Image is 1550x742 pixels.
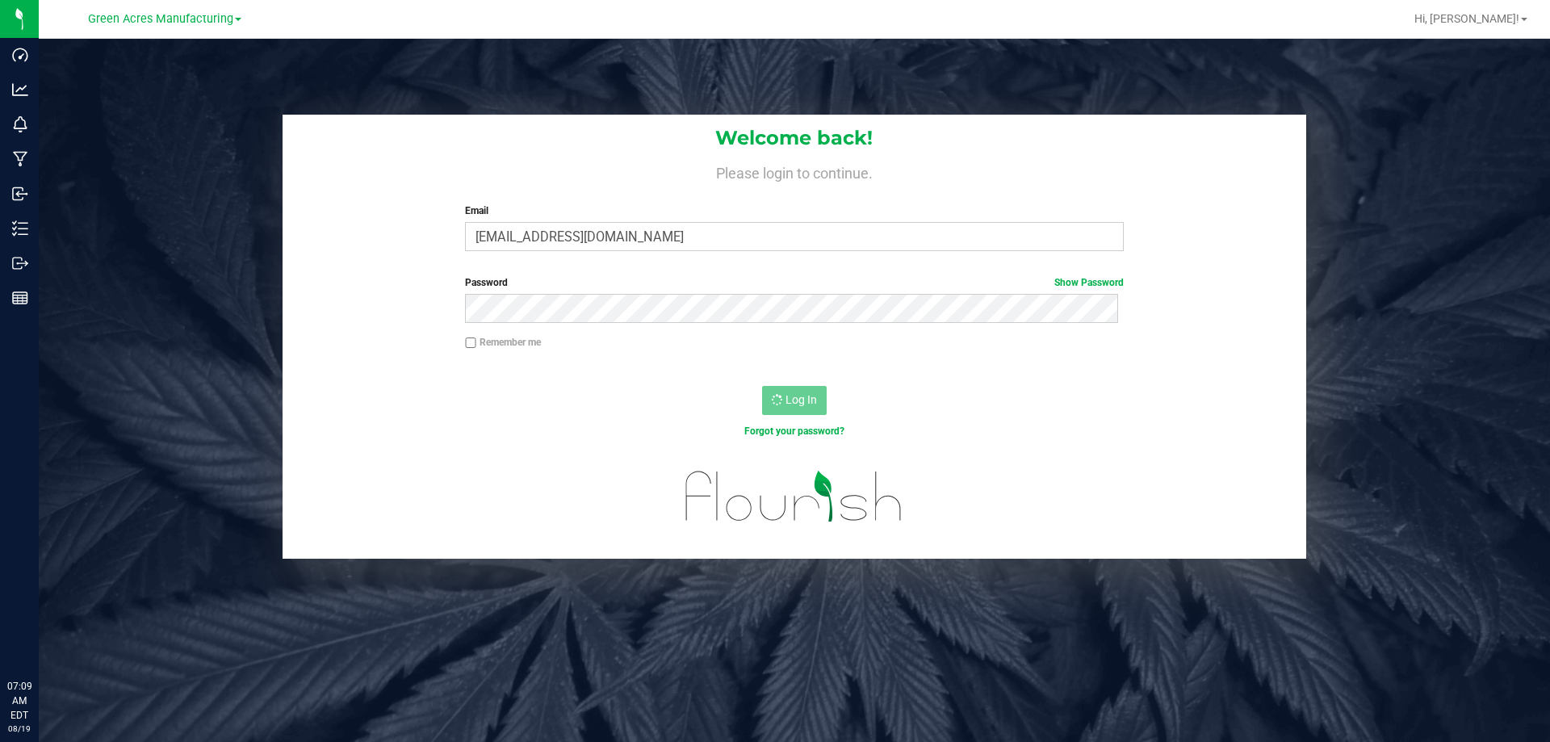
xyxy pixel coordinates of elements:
[283,128,1306,149] h1: Welcome back!
[12,82,28,98] inline-svg: Analytics
[465,203,1123,218] label: Email
[12,151,28,167] inline-svg: Manufacturing
[283,161,1306,181] h4: Please login to continue.
[762,386,827,415] button: Log In
[12,186,28,202] inline-svg: Inbound
[744,425,844,437] a: Forgot your password?
[666,455,922,538] img: flourish_logo.svg
[12,290,28,306] inline-svg: Reports
[12,255,28,271] inline-svg: Outbound
[1414,12,1519,25] span: Hi, [PERSON_NAME]!
[12,116,28,132] inline-svg: Monitoring
[7,723,31,735] p: 08/19
[465,335,541,350] label: Remember me
[7,679,31,723] p: 07:09 AM EDT
[1054,277,1124,288] a: Show Password
[88,12,233,26] span: Green Acres Manufacturing
[785,393,817,406] span: Log In
[12,220,28,237] inline-svg: Inventory
[465,277,508,288] span: Password
[12,47,28,63] inline-svg: Dashboard
[465,337,476,349] input: Remember me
